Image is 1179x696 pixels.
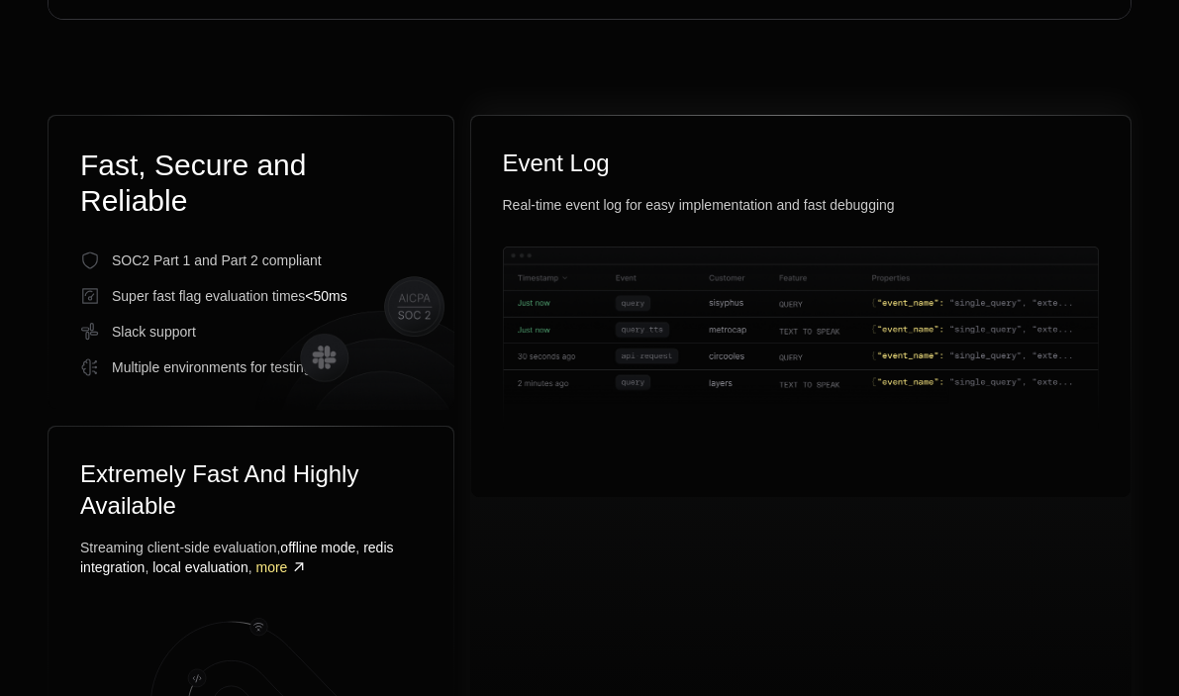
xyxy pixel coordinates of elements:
[80,540,394,575] span: redis integration
[80,458,422,522] div: Extremely Fast And Highly Available
[112,357,312,377] span: Multiple environments for testing
[255,559,307,575] a: more
[503,247,1099,466] img: Event Log
[503,148,1099,179] div: Event Log
[112,322,196,342] span: Slack support
[250,268,453,434] img: Fast, Secure and Reliable
[80,538,422,577] div: Streaming client-side evaluation, , , ,
[80,148,422,219] div: Fast, Secure and Reliable
[112,250,322,270] span: SOC2 Part 1 and Part 2 compliant
[280,540,355,555] span: offline mode
[112,286,347,306] span: Super fast flag evaluation times
[503,195,1099,215] div: Real-time event log for easy implementation and fast debugging
[255,559,287,575] span: more
[152,559,248,575] span: local evaluation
